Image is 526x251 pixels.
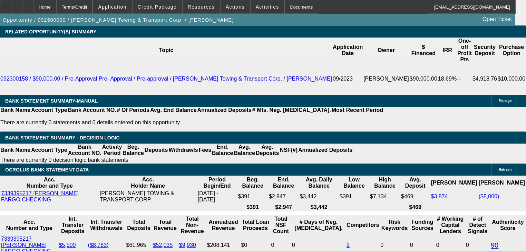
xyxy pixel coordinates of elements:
[332,38,363,63] th: Application Date
[0,76,332,82] a: 092300158 / $90,000.00 / Pre-Approval Pre- Approval / Pre-approval / [PERSON_NAME] Towing & Trans...
[1,176,99,189] th: Acc. Number and Type
[98,4,126,10] span: Application
[339,176,369,189] th: Low Balance
[221,0,250,13] button: Actions
[256,4,279,10] span: Activities
[179,242,196,248] a: $9,930
[457,38,472,63] th: One-off Profit Pts
[5,167,89,172] span: OCROLUS BANK STATEMENT DATA
[299,176,339,189] th: Avg. Daily Balance
[197,176,237,189] th: Period Begin/End
[363,38,409,63] th: Owner
[436,216,465,235] th: # Working Capital Lenders
[237,176,268,189] th: Beg. Balance
[5,98,98,104] span: BANK STATEMENT SUMMARY-MANUAL
[478,176,525,189] th: [PERSON_NAME]
[233,144,255,157] th: Avg. Balance
[409,38,438,63] th: $ Financed
[144,144,168,157] th: Deposits
[380,216,409,235] th: Risk Keywords
[410,216,435,235] th: Funding Sources
[346,216,379,235] th: Competitors
[370,176,400,189] th: High Balance
[279,144,298,157] th: NSF(#)
[150,107,197,114] th: Avg. End Balance
[88,242,109,248] a: ($8,783)
[198,144,212,157] th: Fees
[269,204,299,211] th: $2,947
[480,13,515,25] a: Open Ticket
[1,190,79,202] a: 7339395217 [PERSON_NAME] FARGO CHECKING
[269,190,299,203] td: $2,947
[99,190,197,203] td: [PERSON_NAME] TOWING & TRANSPORT CORP.
[133,0,182,13] button: Credit Package
[183,0,220,13] button: Resources
[197,107,252,114] th: Annualized Deposits
[271,216,291,235] th: Sum of the Total NSF Count and Total Overdraft Fee Count from Ocrolus
[499,99,512,103] span: Manage
[269,176,299,189] th: End. Balance
[499,168,512,171] span: Refresh
[99,176,197,189] th: Acc. Holder Name
[5,135,120,140] span: Bank Statement Summary - Decision Logic
[237,190,268,203] td: $391
[401,190,430,203] td: $469
[479,194,499,199] a: ($5,000)
[252,107,331,114] th: # Mts. Neg. [MEDICAL_DATA].
[168,144,198,157] th: Withdrawls
[401,176,430,189] th: Avg. Deposit
[226,4,245,10] span: Actions
[255,144,280,157] th: Avg. Deposits
[197,190,237,203] td: [DATE] - [DATE]
[438,63,457,95] td: 18.69%
[93,0,131,13] button: Application
[88,216,125,235] th: Int. Transfer Withdrawals
[347,242,350,248] a: 2
[299,204,339,211] th: $3,442
[153,216,178,235] th: Total Revenue
[430,176,477,189] th: [PERSON_NAME]
[436,242,439,248] span: 0
[31,144,68,157] th: Account Type
[438,38,457,63] th: IRR
[102,144,123,157] th: Activity Period
[237,204,268,211] th: $391
[431,194,448,199] a: $3,874
[188,4,215,10] span: Resources
[179,216,206,235] th: Total Non-Revenue
[332,63,363,95] td: 09/2023
[298,144,353,157] th: Annualized Deposits
[370,190,400,203] td: $7,134
[472,38,497,63] th: Security Deposit
[331,107,383,114] th: Most Recent Period
[472,63,497,95] td: $4,918.76
[497,63,526,95] td: $10,000.00
[339,190,369,203] td: $391
[0,119,383,126] p: There are currently 0 statements and 0 details entered on this opportunity
[207,216,240,235] th: Annualized Revenue
[117,107,150,114] th: # Of Periods
[68,107,117,114] th: Bank Account NO.
[212,144,233,157] th: End. Balance
[490,216,525,235] th: Authenticity Score
[122,144,144,157] th: Beg. Balance
[497,38,526,63] th: Purchase Option
[299,190,339,203] td: $3,442
[241,216,270,235] th: Total Loan Proceeds
[1,216,58,235] th: Acc. Number and Type
[138,4,177,10] span: Credit Package
[153,242,173,248] a: $52,035
[68,144,102,157] th: Bank Account NO.
[59,216,87,235] th: Int. Transfer Deposits
[3,17,234,23] span: Opportunity / 092500090 / [PERSON_NAME] Towing & Transport Corp. / [PERSON_NAME]
[401,204,430,211] th: $469
[363,63,409,95] td: [PERSON_NAME]
[31,107,68,114] th: Account Type
[491,241,498,249] a: 90
[59,242,76,248] a: $5,500
[457,63,472,95] td: --
[207,242,240,248] div: $208,141
[409,63,438,95] td: $90,000.00
[466,216,490,235] th: # of Detect Signals
[5,29,96,34] span: RELATED OPPORTUNITY(S) SUMMARY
